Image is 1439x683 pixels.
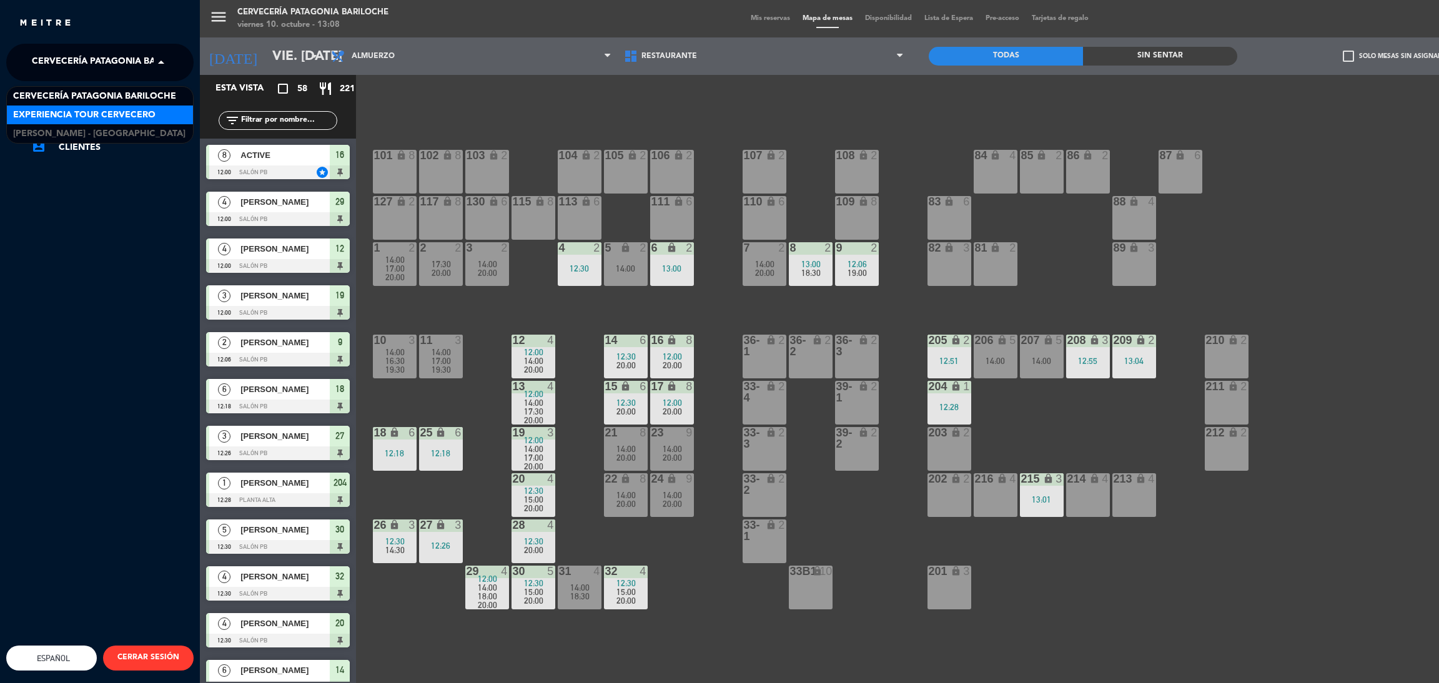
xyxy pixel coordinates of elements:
[335,381,344,396] span: 18
[240,195,330,209] span: [PERSON_NAME]
[218,149,230,162] span: 8
[335,241,344,256] span: 12
[218,664,230,677] span: 6
[218,477,230,489] span: 1
[218,337,230,349] span: 2
[335,288,344,303] span: 19
[13,89,176,104] span: Cervecería Patagonia Bariloche
[218,571,230,583] span: 4
[218,430,230,443] span: 3
[335,428,344,443] span: 27
[19,19,72,28] img: MEITRE
[240,242,330,255] span: [PERSON_NAME]
[240,336,330,349] span: [PERSON_NAME]
[240,664,330,677] span: [PERSON_NAME]
[225,113,240,128] i: filter_list
[240,114,337,127] input: Filtrar por nombre...
[240,570,330,583] span: [PERSON_NAME]
[297,82,307,96] span: 58
[338,335,342,350] span: 9
[34,654,70,663] span: Español
[275,81,290,96] i: crop_square
[103,646,194,671] button: CERRAR SESIÓN
[340,82,355,96] span: 221
[335,147,344,162] span: 16
[218,243,230,255] span: 4
[218,290,230,302] span: 3
[240,430,330,443] span: [PERSON_NAME]
[240,149,330,162] span: ACTIVE
[335,522,344,537] span: 30
[206,81,290,96] div: Esta vista
[335,569,344,584] span: 32
[318,81,333,96] i: restaurant
[13,127,185,141] span: [PERSON_NAME] - [GEOGRAPHIC_DATA]
[31,140,194,155] a: account_boxClientes
[218,524,230,536] span: 5
[240,476,330,489] span: [PERSON_NAME]
[240,523,330,536] span: [PERSON_NAME]
[13,108,156,122] span: Experiencia Tour Cervecero
[31,139,46,154] i: account_box
[218,383,230,396] span: 6
[218,617,230,630] span: 4
[334,475,347,490] span: 204
[240,617,330,630] span: [PERSON_NAME]
[335,662,344,677] span: 14
[218,196,230,209] span: 4
[240,289,330,302] span: [PERSON_NAME]
[335,616,344,631] span: 20
[240,383,330,396] span: [PERSON_NAME]
[32,49,195,76] span: Cervecería Patagonia Bariloche
[335,194,344,209] span: 29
